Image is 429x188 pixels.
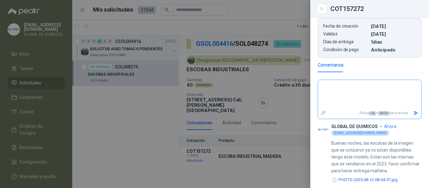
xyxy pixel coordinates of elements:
[371,47,416,52] p: Anticipado
[329,108,411,119] p: Pulsa + para enviar
[318,62,344,68] div: Comentarios
[318,5,325,13] button: Close
[331,131,389,136] div: [EMAIL_ADDRESS][DOMAIN_NAME]
[330,6,421,12] div: COT157272
[411,108,421,119] button: Enviar
[323,24,368,29] p: Fecha de creación
[371,24,416,29] p: [DATE]
[331,124,378,129] p: GLOBAL DE QUIMICOS
[323,31,368,37] p: Validez
[369,111,376,115] span: Ctrl
[371,31,416,37] p: [DATE]
[318,124,329,135] img: Company Logo
[323,39,368,45] p: Días de entrega
[331,140,421,174] p: Buenas noches, las escobas de la imagen que se cotizaron ya no estan disponibles. tengo este mode...
[371,39,416,45] p: 1 dias
[323,47,368,52] p: Condición de pago
[378,111,389,115] span: ENTER
[331,177,398,183] button: PHOTO-2025-08-12-08-04-57.jpg
[384,124,396,129] span: ahora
